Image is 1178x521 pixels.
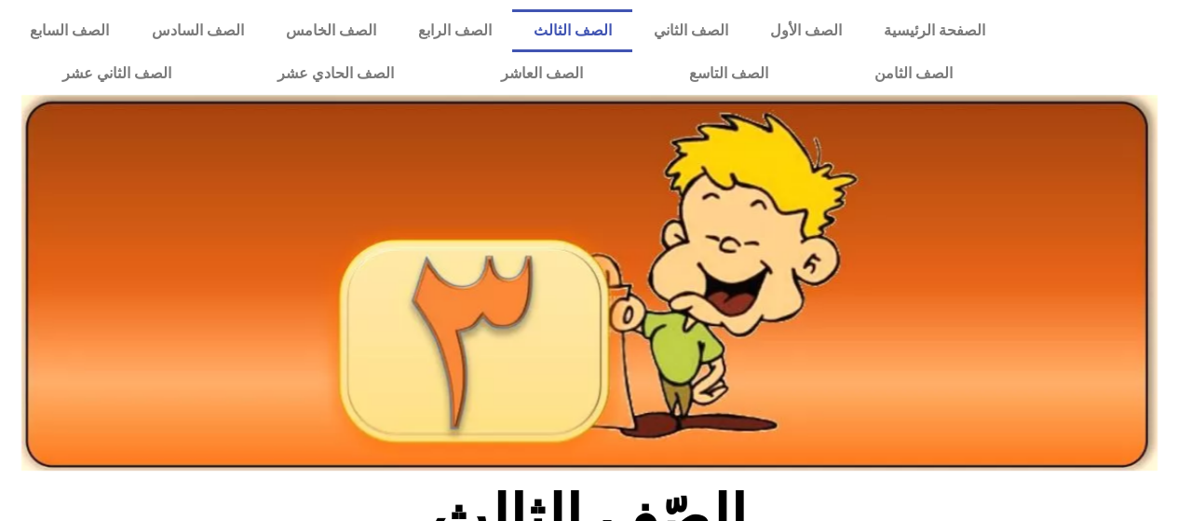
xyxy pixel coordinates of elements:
a: الصف الثالث [512,9,632,52]
a: الصف الثامن [821,52,1006,95]
a: الصف العاشر [448,52,636,95]
a: الصف الثاني عشر [9,52,224,95]
a: الصف الثاني [632,9,749,52]
a: الصف الأول [749,9,862,52]
a: الصف السابع [9,9,130,52]
a: الصف الحادي عشر [224,52,447,95]
a: الصف الخامس [264,9,397,52]
a: الصف السادس [130,9,264,52]
a: الصف التاسع [636,52,821,95]
a: الصفحة الرئيسية [862,9,1006,52]
a: الصف الرابع [397,9,512,52]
